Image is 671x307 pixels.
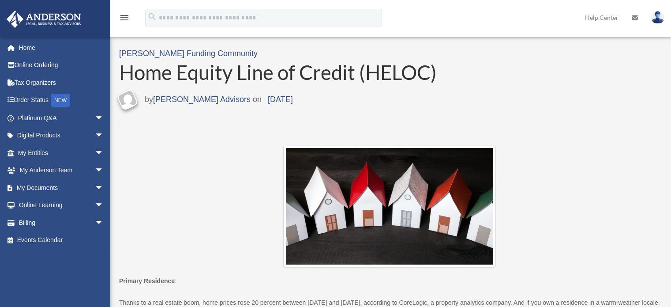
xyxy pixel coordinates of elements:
[95,179,112,197] span: arrow_drop_down
[6,39,117,57] a: Home
[95,162,112,180] span: arrow_drop_down
[119,61,660,85] a: Home Equity Line of Credit (HELOC)
[119,276,660,287] p: :
[95,214,112,232] span: arrow_drop_down
[95,109,112,127] span: arrow_drop_down
[119,49,258,58] a: [PERSON_NAME] Funding Community
[6,127,117,144] a: Digital Productsarrow_drop_down
[253,93,299,107] span: on
[6,57,117,74] a: Online Ordering
[95,197,112,215] span: arrow_drop_down
[6,231,117,249] a: Events Calendar
[51,94,70,107] div: NEW
[6,109,117,127] a: Platinum Q&Aarrow_drop_down
[119,60,437,84] span: Home Equity Line of Credit (HELOC)
[6,214,117,231] a: Billingarrow_drop_down
[145,93,251,107] span: by
[95,127,112,145] span: arrow_drop_down
[6,179,117,197] a: My Documentsarrow_drop_down
[4,11,84,28] img: Anderson Advisors Platinum Portal
[6,74,117,91] a: Tax Organizers
[119,15,130,23] a: menu
[651,11,664,24] img: User Pic
[153,95,251,104] a: [PERSON_NAME] Advisors
[147,12,157,22] i: search
[119,12,130,23] i: menu
[6,91,117,110] a: Order StatusNEW
[6,197,117,214] a: Online Learningarrow_drop_down
[6,144,117,162] a: My Entitiesarrow_drop_down
[119,277,175,284] b: Primary Residence
[95,144,112,162] span: arrow_drop_down
[262,95,299,104] a: [DATE]
[6,162,117,179] a: My Anderson Teamarrow_drop_down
